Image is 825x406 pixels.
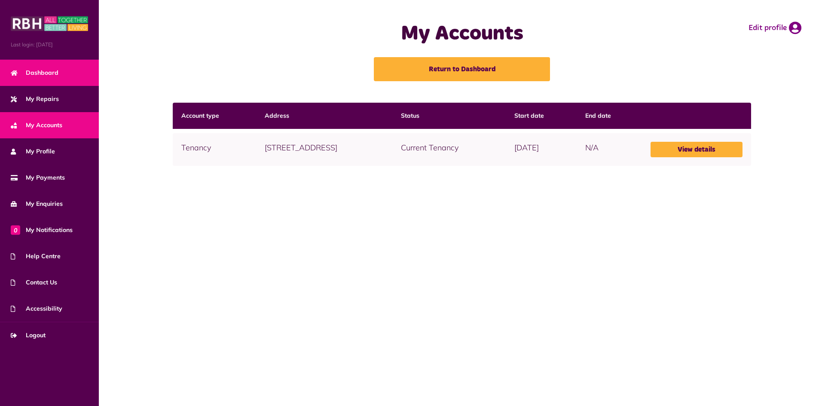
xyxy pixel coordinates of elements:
[173,133,256,166] td: Tenancy
[290,21,634,46] h1: My Accounts
[392,133,506,166] td: Current Tenancy
[506,133,577,166] td: [DATE]
[577,103,642,129] th: End date
[11,121,62,130] span: My Accounts
[173,103,256,129] th: Account type
[256,133,392,166] td: [STREET_ADDRESS]
[11,225,20,235] span: 0
[11,147,55,156] span: My Profile
[651,142,743,157] a: View details
[577,133,642,166] td: N/A
[11,226,73,235] span: My Notifications
[11,331,46,340] span: Logout
[11,68,58,77] span: Dashboard
[11,304,62,313] span: Accessibility
[11,252,61,261] span: Help Centre
[11,173,65,182] span: My Payments
[749,21,801,34] a: Edit profile
[392,103,506,129] th: Status
[11,15,88,32] img: MyRBH
[11,278,57,287] span: Contact Us
[11,199,63,208] span: My Enquiries
[374,57,550,81] a: Return to Dashboard
[506,103,577,129] th: Start date
[11,41,88,49] span: Last login: [DATE]
[256,103,392,129] th: Address
[11,95,59,104] span: My Repairs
